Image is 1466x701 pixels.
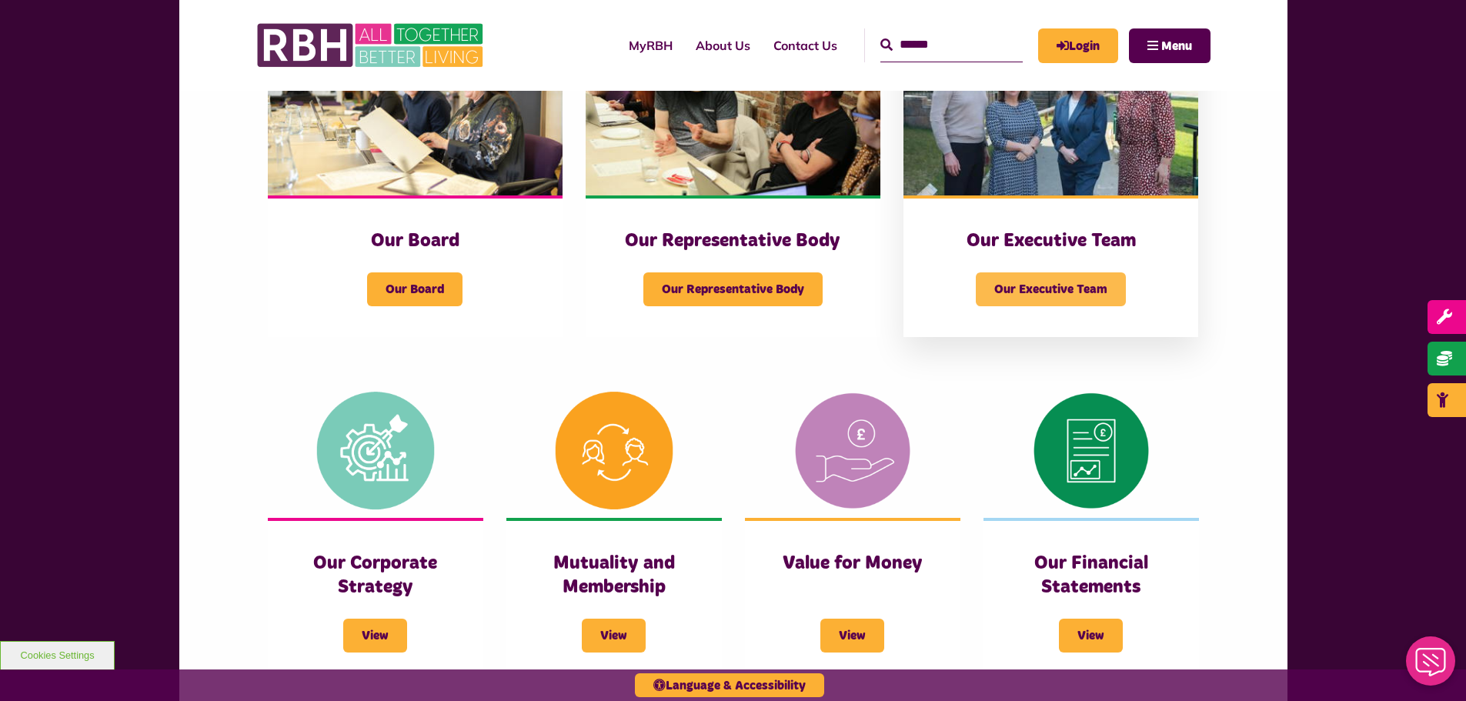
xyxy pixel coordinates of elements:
a: Our Corporate Strategy View [268,383,483,683]
img: Corporate Strategy [268,383,483,518]
a: Mutuality and Membership View [506,383,722,683]
h3: Our Financial Statements [1014,552,1168,599]
img: RBH [256,15,487,75]
a: Our Representative Body Our Representative Body [586,11,880,337]
h3: Our Representative Body [616,229,850,253]
span: Our Representative Body [643,272,823,306]
a: MyRBH [1038,28,1118,63]
button: Language & Accessibility [635,673,824,697]
h3: Value for Money [776,552,930,576]
a: Our Board Our Board [268,11,563,337]
a: Contact Us [762,25,849,66]
a: Our Financial Statements View [983,383,1199,683]
h3: Our Board [299,229,532,253]
a: About Us [684,25,762,66]
h3: Mutuality and Membership [537,552,691,599]
span: Our Executive Team [976,272,1126,306]
h3: Our Corporate Strategy [299,552,452,599]
span: View [820,619,884,653]
span: Our Board [367,272,463,306]
span: View [582,619,646,653]
a: Value for Money View [745,383,960,683]
input: Search [880,28,1023,62]
h3: Our Executive Team [934,229,1167,253]
img: Financial Statement [983,383,1199,518]
span: Menu [1161,40,1192,52]
iframe: Netcall Web Assistant for live chat [1397,632,1466,701]
a: Our Executive Team Our Executive Team [903,11,1198,337]
a: MyRBH [617,25,684,66]
img: RBH Executive Team [903,11,1198,195]
span: View [343,619,407,653]
img: Rep Body [586,11,880,195]
span: View [1059,619,1123,653]
img: Value For Money [745,383,960,518]
img: Mutuality [506,383,722,518]
button: Navigation [1129,28,1211,63]
img: RBH Board 1 [268,11,563,195]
